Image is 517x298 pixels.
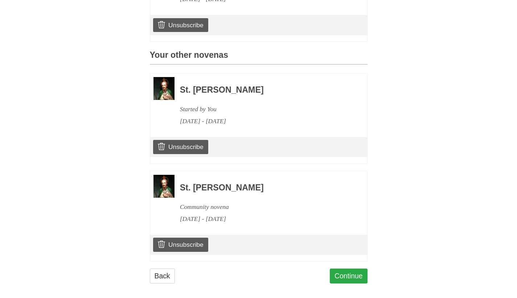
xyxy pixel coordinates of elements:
a: Unsubscribe [153,140,208,154]
h3: St. [PERSON_NAME] [180,183,348,193]
h3: St. [PERSON_NAME] [180,85,348,95]
div: Started by You [180,103,348,115]
div: [DATE] - [DATE] [180,115,348,127]
div: Community novena [180,201,348,213]
img: Novena image [153,77,175,100]
a: Continue [330,269,368,283]
h3: Your other novenas [150,51,368,65]
a: Back [150,269,175,283]
div: [DATE] - [DATE] [180,213,348,225]
a: Unsubscribe [153,238,208,251]
a: Unsubscribe [153,18,208,32]
img: Novena image [153,175,175,198]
